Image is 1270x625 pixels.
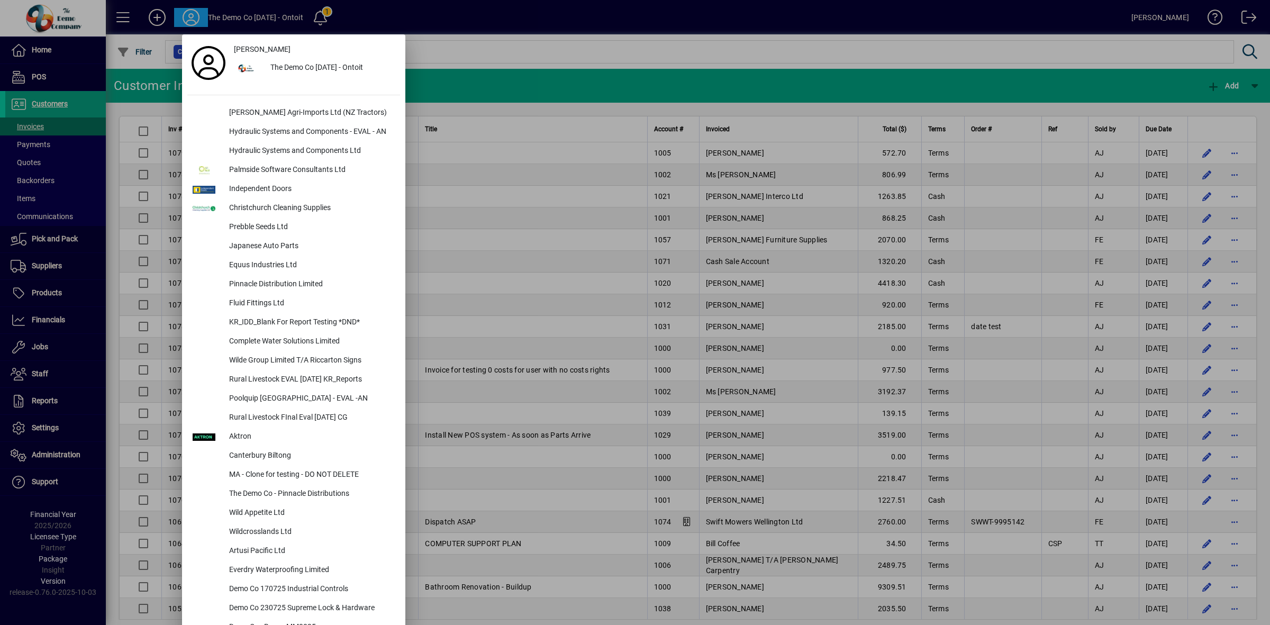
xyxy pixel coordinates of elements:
[187,447,400,466] button: Canterbury Biltong
[187,390,400,409] button: Poolquip [GEOGRAPHIC_DATA] - EVAL -AN
[187,218,400,237] button: Prebble Seeds Ltd
[187,104,400,123] button: [PERSON_NAME] Agri-Imports Ltd (NZ Tractors)
[221,161,400,180] div: Palmside Software Consultants Ltd
[187,161,400,180] button: Palmside Software Consultants Ltd
[221,390,400,409] div: Poolquip [GEOGRAPHIC_DATA] - EVAL -AN
[221,466,400,485] div: MA - Clone for testing - DO NOT DELETE
[221,561,400,580] div: Everdry Waterproofing Limited
[221,580,400,599] div: Demo Co 170725 Industrial Controls
[221,123,400,142] div: Hydraulic Systems and Components - EVAL - AN
[230,40,400,59] a: [PERSON_NAME]
[221,294,400,313] div: Fluid Fittings Ltd
[221,332,400,351] div: Complete Water Solutions Limited
[262,59,400,78] div: The Demo Co [DATE] - Ontoit
[187,409,400,428] button: Rural Livestock FInal Eval [DATE] CG
[221,351,400,370] div: Wilde Group Limited T/A Riccarton Signs
[187,599,400,618] button: Demo Co 230725 Supreme Lock & Hardware
[187,542,400,561] button: Artusi Pacific Ltd
[187,351,400,370] button: Wilde Group Limited T/A Riccarton Signs
[221,370,400,390] div: Rural Livestock EVAL [DATE] KR_Reports
[221,313,400,332] div: KR_IDD_Blank For Report Testing *DND*
[221,485,400,504] div: The Demo Co - Pinnacle Distributions
[221,542,400,561] div: Artusi Pacific Ltd
[187,256,400,275] button: Equus Industries Ltd
[187,466,400,485] button: MA - Clone for testing - DO NOT DELETE
[221,504,400,523] div: Wild Appetite Ltd
[187,504,400,523] button: Wild Appetite Ltd
[187,275,400,294] button: Pinnacle Distribution Limited
[221,275,400,294] div: Pinnacle Distribution Limited
[187,580,400,599] button: Demo Co 170725 Industrial Controls
[221,180,400,199] div: Independent Doors
[187,294,400,313] button: Fluid Fittings Ltd
[221,142,400,161] div: Hydraulic Systems and Components Ltd
[187,428,400,447] button: Aktron
[221,409,400,428] div: Rural Livestock FInal Eval [DATE] CG
[187,142,400,161] button: Hydraulic Systems and Components Ltd
[221,523,400,542] div: Wildcrosslands Ltd
[221,237,400,256] div: Japanese Auto Parts
[187,199,400,218] button: Christchurch Cleaning Supplies
[221,599,400,618] div: Demo Co 230725 Supreme Lock & Hardware
[187,123,400,142] button: Hydraulic Systems and Components - EVAL - AN
[221,256,400,275] div: Equus Industries Ltd
[221,104,400,123] div: [PERSON_NAME] Agri-Imports Ltd (NZ Tractors)
[234,44,291,55] span: [PERSON_NAME]
[221,218,400,237] div: Prebble Seeds Ltd
[187,53,230,73] a: Profile
[221,428,400,447] div: Aktron
[187,561,400,580] button: Everdry Waterproofing Limited
[187,370,400,390] button: Rural Livestock EVAL [DATE] KR_Reports
[187,313,400,332] button: KR_IDD_Blank For Report Testing *DND*
[187,485,400,504] button: The Demo Co - Pinnacle Distributions
[187,523,400,542] button: Wildcrosslands Ltd
[230,59,400,78] button: The Demo Co [DATE] - Ontoit
[187,180,400,199] button: Independent Doors
[221,447,400,466] div: Canterbury Biltong
[187,237,400,256] button: Japanese Auto Parts
[221,199,400,218] div: Christchurch Cleaning Supplies
[187,332,400,351] button: Complete Water Solutions Limited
